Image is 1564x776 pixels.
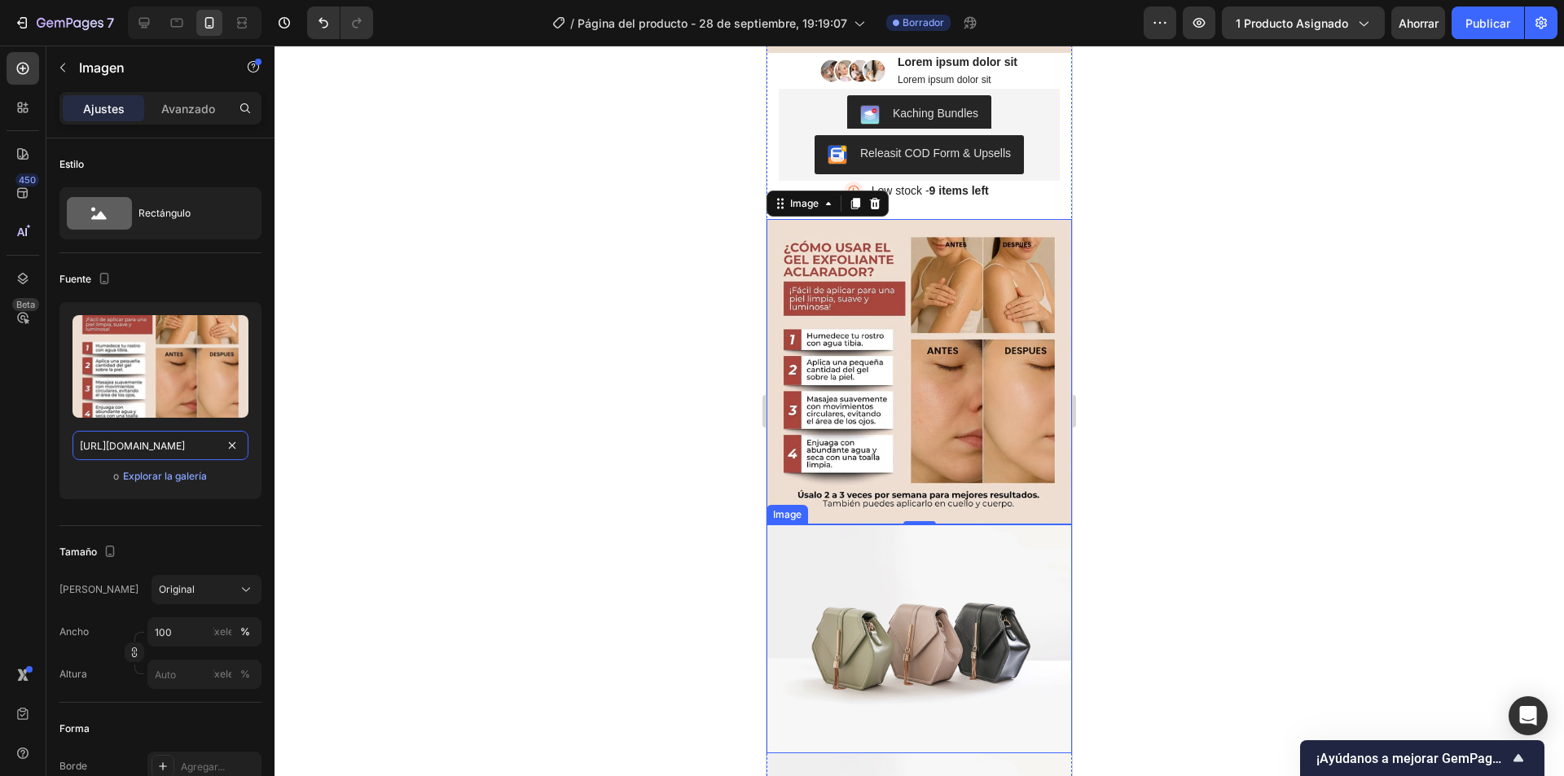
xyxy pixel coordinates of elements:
[113,470,119,482] font: o
[59,158,84,170] font: Estilo
[59,625,89,638] font: Ancho
[181,761,225,773] font: Agregar...
[240,625,250,638] font: %
[307,7,373,39] div: Deshacer/Rehacer
[79,58,217,77] p: Imagen
[1509,696,1548,735] div: Abrir Intercom Messenger
[16,299,35,310] font: Beta
[147,617,261,647] input: píxeles%
[7,7,121,39] button: 7
[152,575,261,604] button: Original
[83,102,125,116] font: Ajustes
[1236,16,1348,30] font: 1 producto asignado
[138,207,191,219] font: Rectángulo
[903,16,944,28] font: Borrador
[123,470,207,482] font: Explorar la galería
[147,660,261,689] input: píxeles%
[213,622,232,642] button: %
[570,16,574,30] font: /
[59,760,87,772] font: Borde
[59,273,91,285] font: Fuente
[206,625,239,638] font: píxeles
[159,583,195,595] font: Original
[19,174,36,186] font: 450
[79,59,125,76] font: Imagen
[72,431,248,460] input: https://ejemplo.com/imagen.jpg
[235,664,255,684] button: píxeles
[1316,751,1509,766] font: ¡Ayúdanos a mejorar GemPages!
[213,664,232,684] button: %
[578,16,847,30] font: Página del producto - 28 de septiembre, 19:19:07
[107,15,114,31] font: 7
[235,622,255,642] button: píxeles
[1222,7,1385,39] button: 1 producto asignado
[122,468,208,484] button: Explorar la galería
[1391,7,1445,39] button: Ahorrar
[1465,16,1510,30] font: Publicar
[161,102,215,116] font: Avanzado
[59,722,90,734] font: Forma
[1316,748,1528,768] button: Mostrar encuesta - ¡Ayúdanos a mejorar GemPages!
[59,583,138,595] font: [PERSON_NAME]
[1399,16,1439,30] font: Ahorrar
[767,46,1072,776] iframe: Área de diseño
[1452,7,1524,39] button: Publicar
[206,668,239,680] font: píxeles
[72,315,248,418] img: imagen de vista previa
[240,668,250,680] font: %
[59,668,87,680] font: Altura
[59,546,97,558] font: Tamaño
